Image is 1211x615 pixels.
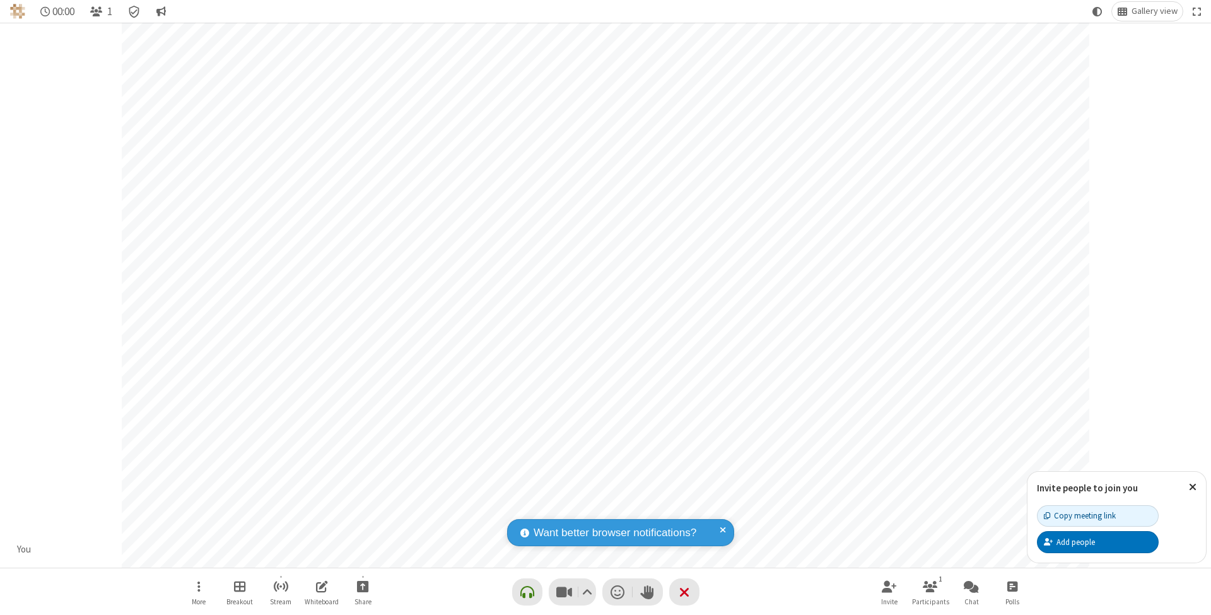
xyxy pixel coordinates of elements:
button: Raise hand [633,578,663,606]
button: Conversation [151,2,171,21]
span: Participants [912,598,949,606]
span: More [192,598,206,606]
button: Using system theme [1087,2,1108,21]
label: Invite people to join you [1037,482,1138,494]
button: Connect your audio [512,578,542,606]
span: Chat [964,598,979,606]
div: Meeting details Encryption enabled [122,2,146,21]
button: Stop video (⌘+Shift+V) [549,578,596,606]
button: Close popover [1179,472,1206,503]
span: Breakout [226,598,253,606]
span: 00:00 [52,6,74,18]
button: Start sharing [344,574,382,610]
span: Invite [881,598,898,606]
button: Copy meeting link [1037,505,1159,527]
button: Open participant list [911,574,949,610]
span: Stream [270,598,291,606]
button: End or leave meeting [669,578,699,606]
button: Change layout [1112,2,1183,21]
button: Video setting [578,578,595,606]
button: Open participant list [85,2,117,21]
div: 1 [935,573,946,585]
span: Whiteboard [305,598,339,606]
button: Fullscreen [1188,2,1207,21]
div: Timer [35,2,80,21]
span: Gallery view [1132,6,1178,16]
span: Polls [1005,598,1019,606]
div: You [13,542,36,557]
div: Copy meeting link [1044,510,1116,522]
span: Share [354,598,371,606]
button: Open poll [993,574,1031,610]
button: Open chat [952,574,990,610]
button: Start streaming [262,574,300,610]
img: QA Selenium DO NOT DELETE OR CHANGE [10,4,25,19]
button: Manage Breakout Rooms [221,574,259,610]
button: Invite participants (⌘+Shift+I) [870,574,908,610]
span: 1 [107,6,112,18]
button: Open menu [180,574,218,610]
button: Add people [1037,531,1159,553]
button: Send a reaction [602,578,633,606]
span: Want better browser notifications? [534,525,696,541]
button: Open shared whiteboard [303,574,341,610]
